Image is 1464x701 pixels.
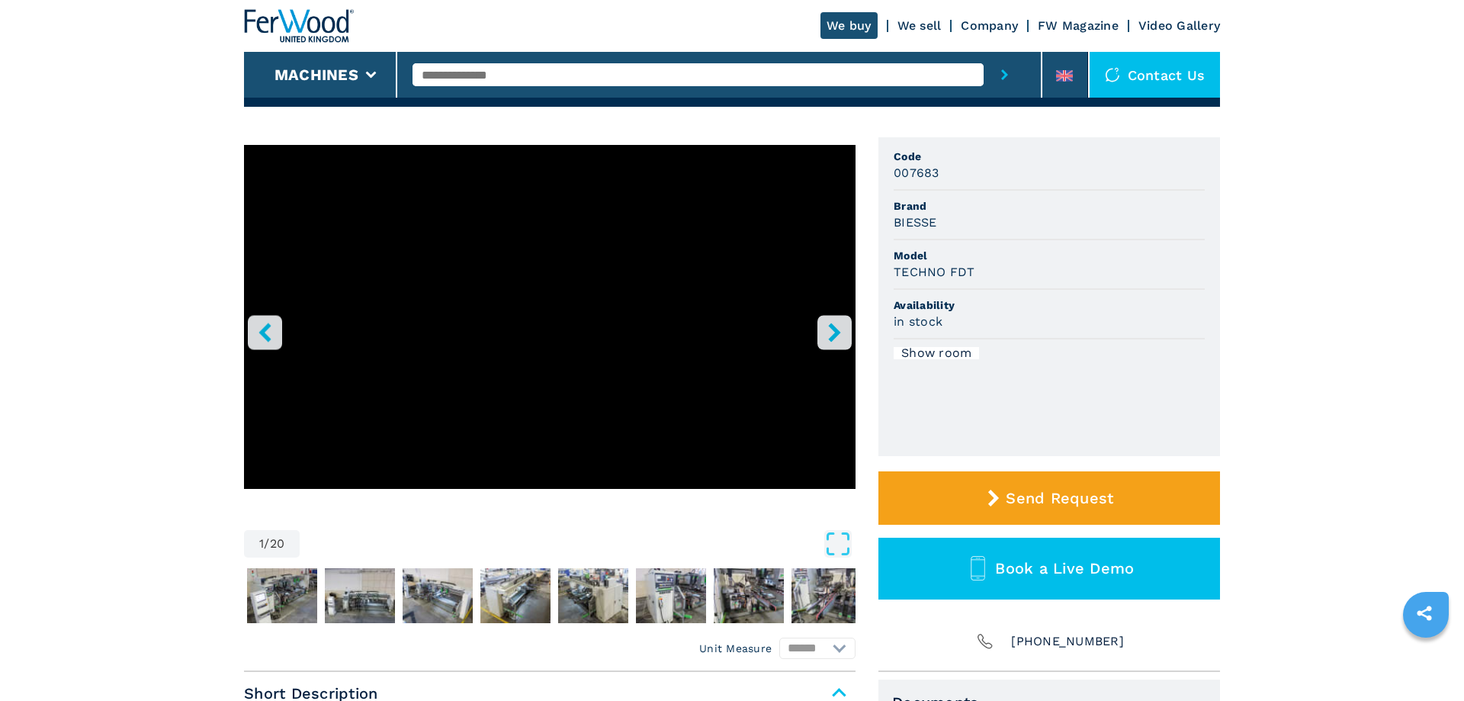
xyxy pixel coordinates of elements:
button: Go to Slide 3 [322,565,398,626]
img: Contact us [1105,67,1120,82]
h3: 007683 [894,164,939,182]
a: We sell [897,18,942,33]
a: FW Magazine [1038,18,1119,33]
div: Show room [894,347,979,359]
span: Model [894,248,1205,263]
div: Go to Slide 1 [244,145,856,515]
iframe: Chat [1399,632,1453,690]
div: Contact us [1090,52,1221,98]
button: Go to Slide 8 [711,565,787,626]
button: Go to Slide 6 [555,565,631,626]
button: right-button [817,315,852,349]
span: Send Request [1006,489,1113,507]
img: efb3f7692684ff7a919b9b679dcf76ea [714,568,784,623]
button: Go to Slide 4 [400,565,476,626]
img: 827b3afaac51f395c70a63c261e2c11e [403,568,473,623]
button: submit-button [984,52,1026,98]
button: Open Fullscreen [303,530,852,558]
img: 8c51ebe70711868c1e4202fef16ce6a5 [325,568,395,623]
span: [PHONE_NUMBER] [1011,631,1124,652]
h3: in stock [894,313,942,330]
span: Brand [894,198,1205,214]
h3: BIESSE [894,214,937,231]
span: Availability [894,297,1205,313]
img: b2c17ead1536484d46e8c8696a89a8f9 [558,568,628,623]
button: Go to Slide 2 [244,565,320,626]
button: Go to Slide 7 [633,565,709,626]
button: Book a Live Demo [878,538,1220,600]
a: Company [961,18,1018,33]
nav: Thumbnail Navigation [244,565,856,626]
iframe: Foratrice automatica in azione - BIESSE TECHNO FDT - Ferwoodgroup - 007683 [244,145,856,489]
img: 676886e311ca6a11128e92e29aa5d5f7 [636,568,706,623]
button: Go to Slide 9 [788,565,865,626]
a: Video Gallery [1138,18,1220,33]
em: Unit Measure [699,641,772,656]
a: sharethis [1405,594,1443,632]
button: Go to Slide 5 [477,565,554,626]
img: Phone [974,631,996,652]
a: We buy [820,12,878,39]
button: left-button [248,315,282,349]
img: 3628e831c1faa53bdf2717556cba2fd0 [480,568,551,623]
img: Ferwood [244,9,354,43]
span: / [264,538,269,550]
span: Code [894,149,1205,164]
span: 1 [259,538,264,550]
button: Machines [274,66,358,84]
span: 20 [270,538,285,550]
button: Send Request [878,471,1220,525]
h3: TECHNO FDT [894,263,975,281]
img: 82ab023539acbae999c47953c73f25c2 [247,568,317,623]
span: Book a Live Demo [995,559,1134,577]
img: f1d73401136a59b8795e75e754fdb29f [791,568,862,623]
